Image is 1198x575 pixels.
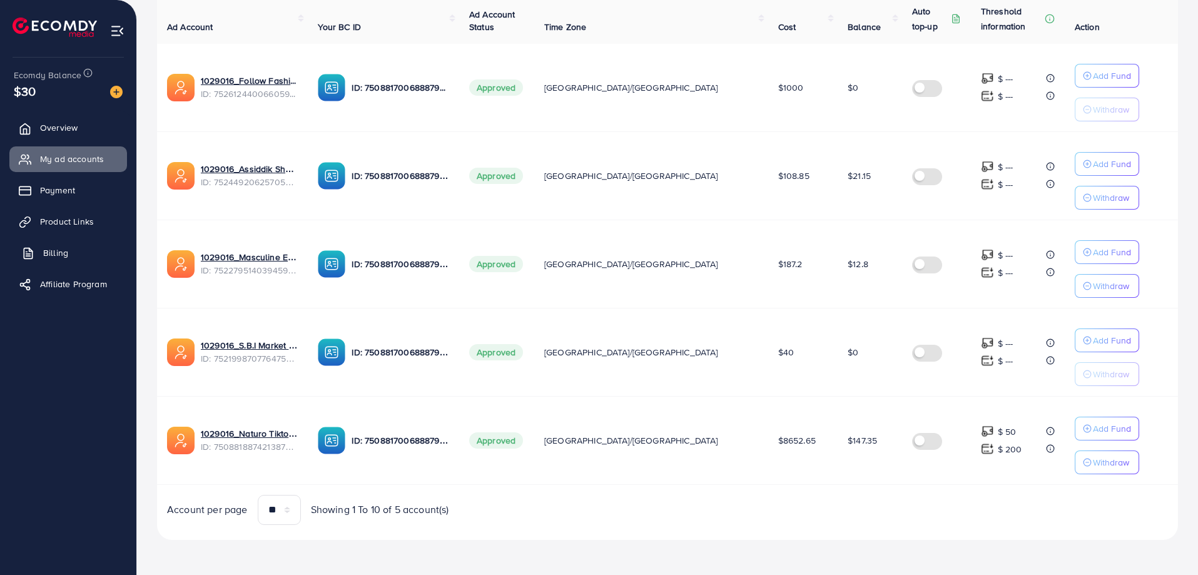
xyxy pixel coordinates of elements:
button: Withdraw [1075,274,1139,298]
a: logo [13,18,97,37]
p: Add Fund [1093,421,1131,436]
div: <span class='underline'>1029016_Follow Fashion Tiktok Ad Ac_1752312397388</span></br>752612440066... [201,74,298,100]
a: Affiliate Program [9,272,127,297]
p: Auto top-up [912,4,948,34]
div: <span class='underline'>1029016_Naturo Tiktok Ad Account (AENBC)_1748283295110</span></br>7508818... [201,427,298,453]
img: ic-ads-acc.e4c84228.svg [167,162,195,190]
img: ic-ads-acc.e4c84228.svg [167,250,195,278]
img: top-up amount [981,425,994,438]
span: Ad Account Status [469,8,515,33]
span: $8652.65 [778,434,816,447]
span: Action [1075,21,1100,33]
img: top-up amount [981,178,994,191]
p: Add Fund [1093,245,1131,260]
span: Your BC ID [318,21,361,33]
p: Add Fund [1093,68,1131,83]
button: Add Fund [1075,328,1139,352]
img: top-up amount [981,266,994,279]
span: ID: 7522795140394598408 [201,264,298,277]
p: $ --- [998,160,1013,175]
p: $ --- [998,71,1013,86]
img: top-up amount [981,89,994,103]
a: 1029016_Follow Fashion Tiktok Ad Ac_1752312397388 [201,74,298,87]
p: $ --- [998,336,1013,351]
span: Time Zone [544,21,586,33]
p: $ --- [998,265,1013,280]
p: ID: 7508817006888796167 [352,80,449,95]
p: Withdraw [1093,367,1129,382]
span: $30 [14,82,36,100]
span: [GEOGRAPHIC_DATA]/[GEOGRAPHIC_DATA] [544,81,718,94]
a: 1029016_Assiddik Shop Ecom Tiktok Ad Ac_1751933180191 [201,163,298,175]
span: $0 [848,81,858,94]
a: 1029016_S.B.I Market Ecom Ad Ac_1751352104841 [201,339,298,352]
span: $1000 [778,81,804,94]
p: Withdraw [1093,102,1129,117]
div: <span class='underline'>1029016_Masculine Ecom Tiktok Ad Ac_1751537489206</span></br>752279514039... [201,251,298,277]
img: top-up amount [981,160,994,173]
span: $12.8 [848,258,868,270]
a: Overview [9,115,127,140]
span: Approved [469,256,523,272]
div: <span class='underline'>1029016_S.B.I Market Ecom Ad Ac_1751352104841</span></br>7521998707764756498 [201,339,298,365]
span: ID: 7508818874213875720 [201,440,298,453]
img: top-up amount [981,248,994,262]
span: Approved [469,79,523,96]
button: Add Fund [1075,152,1139,176]
span: Approved [469,168,523,184]
span: $187.2 [778,258,803,270]
p: $ 200 [998,442,1022,457]
img: ic-ba-acc.ded83a64.svg [318,250,345,278]
a: My ad accounts [9,146,127,171]
span: ID: 7521998707764756498 [201,352,298,365]
span: My ad accounts [40,153,104,165]
p: ID: 7508817006888796167 [352,168,449,183]
span: $108.85 [778,170,810,182]
img: menu [110,24,124,38]
img: ic-ba-acc.ded83a64.svg [318,74,345,101]
a: 1029016_Naturo Tiktok Ad Account (AENBC)_1748283295110 [201,427,298,440]
p: Withdraw [1093,455,1129,470]
span: Payment [40,184,75,196]
span: Ad Account [167,21,213,33]
img: top-up amount [981,337,994,350]
span: Product Links [40,215,94,228]
p: $ --- [998,177,1013,192]
img: ic-ba-acc.ded83a64.svg [318,427,345,454]
span: Account per page [167,502,248,517]
img: ic-ads-acc.e4c84228.svg [167,427,195,454]
span: [GEOGRAPHIC_DATA]/[GEOGRAPHIC_DATA] [544,346,718,359]
span: $0 [848,346,858,359]
a: Product Links [9,209,127,234]
span: Approved [469,344,523,360]
span: [GEOGRAPHIC_DATA]/[GEOGRAPHIC_DATA] [544,434,718,447]
img: top-up amount [981,442,994,455]
span: Overview [40,121,78,134]
button: Withdraw [1075,450,1139,474]
button: Add Fund [1075,64,1139,88]
p: ID: 7508817006888796167 [352,257,449,272]
img: ic-ba-acc.ded83a64.svg [318,162,345,190]
span: Balance [848,21,881,33]
p: Add Fund [1093,333,1131,348]
p: $ 50 [998,424,1017,439]
span: $147.35 [848,434,877,447]
span: Showing 1 To 10 of 5 account(s) [311,502,449,517]
p: $ --- [998,354,1013,369]
span: ID: 7526124400660594689 [201,88,298,100]
img: top-up amount [981,354,994,367]
span: [GEOGRAPHIC_DATA]/[GEOGRAPHIC_DATA] [544,170,718,182]
img: ic-ads-acc.e4c84228.svg [167,74,195,101]
span: $40 [778,346,794,359]
img: top-up amount [981,72,994,85]
img: ic-ba-acc.ded83a64.svg [318,338,345,366]
p: ID: 7508817006888796167 [352,345,449,360]
span: ID: 7524492062570545160 [201,176,298,188]
p: Withdraw [1093,278,1129,293]
span: Cost [778,21,796,33]
img: ic-ads-acc.e4c84228.svg [167,338,195,366]
span: Billing [43,247,68,259]
span: Approved [469,432,523,449]
p: $ --- [998,248,1013,263]
iframe: Chat [1145,519,1189,566]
